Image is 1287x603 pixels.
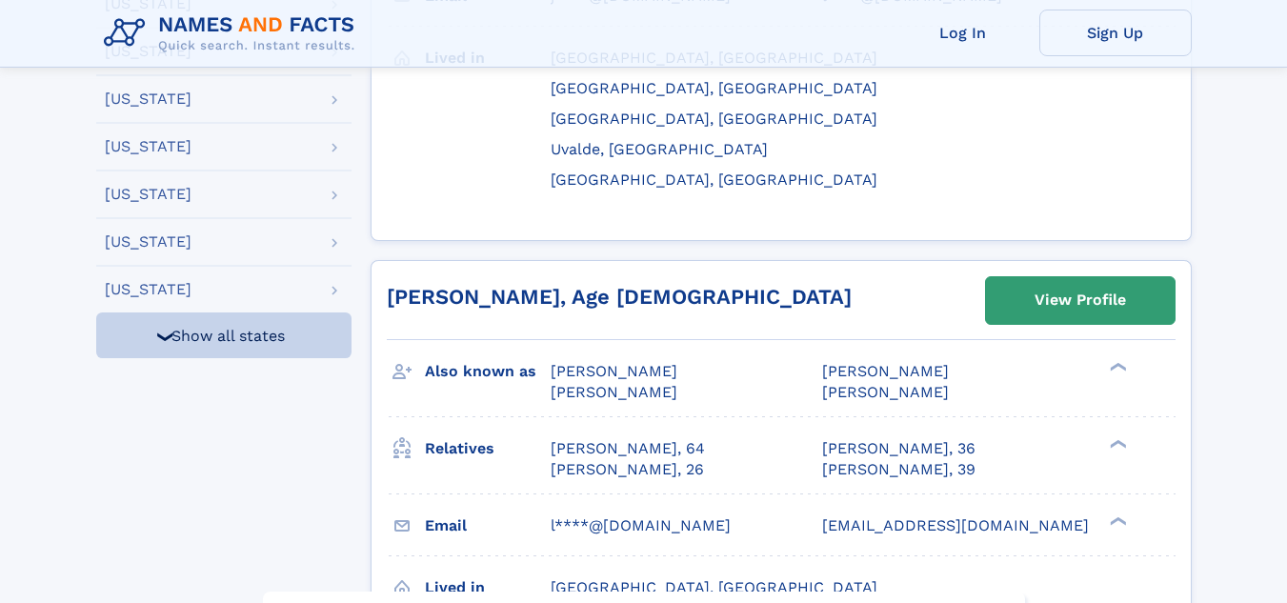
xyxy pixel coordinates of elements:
[105,91,191,107] div: [US_STATE]
[425,432,551,465] h3: Relatives
[105,187,191,202] div: [US_STATE]
[387,285,852,309] a: [PERSON_NAME], Age [DEMOGRAPHIC_DATA]
[425,510,551,542] h3: Email
[1106,514,1129,527] div: ❯
[1106,437,1129,450] div: ❯
[551,438,705,459] a: [PERSON_NAME], 64
[822,459,975,480] a: [PERSON_NAME], 39
[1106,360,1129,372] div: ❯
[105,234,191,250] div: [US_STATE]
[822,383,949,401] span: [PERSON_NAME]
[986,277,1175,323] a: View Profile
[1039,10,1192,56] a: Sign Up
[551,383,677,401] span: [PERSON_NAME]
[551,171,877,189] span: [GEOGRAPHIC_DATA], [GEOGRAPHIC_DATA]
[1035,278,1126,322] div: View Profile
[551,79,877,97] span: [GEOGRAPHIC_DATA], [GEOGRAPHIC_DATA]
[96,312,352,358] div: Show all states
[425,355,551,388] h3: Also known as
[551,578,877,596] span: [GEOGRAPHIC_DATA], [GEOGRAPHIC_DATA]
[822,516,1089,534] span: [EMAIL_ADDRESS][DOMAIN_NAME]
[96,8,371,59] img: Logo Names and Facts
[551,459,704,480] a: [PERSON_NAME], 26
[887,10,1039,56] a: Log In
[551,140,768,158] span: Uvalde, [GEOGRAPHIC_DATA]
[105,139,191,154] div: [US_STATE]
[153,330,176,342] div: ❯
[551,362,677,380] span: [PERSON_NAME]
[822,362,949,380] span: [PERSON_NAME]
[105,282,191,297] div: [US_STATE]
[551,110,877,128] span: [GEOGRAPHIC_DATA], [GEOGRAPHIC_DATA]
[822,438,975,459] a: [PERSON_NAME], 36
